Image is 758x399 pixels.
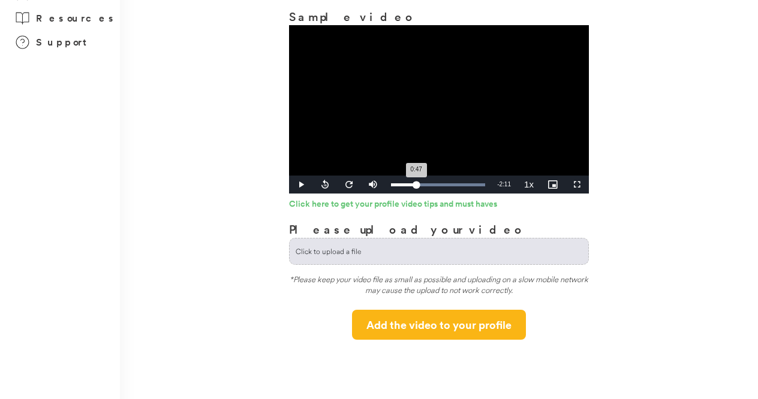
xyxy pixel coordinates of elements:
[36,35,92,50] h3: Support
[352,310,526,340] button: Add the video to your profile
[36,11,117,26] h3: Resources
[289,25,589,194] div: Video Player
[289,199,589,211] a: Click here to get your profile video tips and must haves
[289,220,526,238] h3: Please upload your video
[500,181,511,188] span: 2:11
[497,181,499,188] span: -
[289,274,589,301] div: *Please keep your video file as small as possible and uploading on a slow mobile network may caus...
[391,183,485,186] div: Progress Bar
[289,8,589,25] h3: Sample video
